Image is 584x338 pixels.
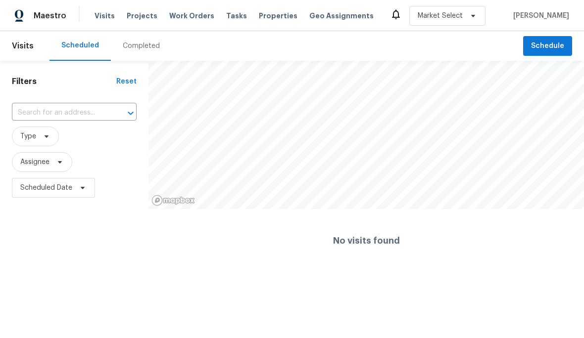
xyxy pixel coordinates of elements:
span: Properties [259,11,297,21]
span: Visits [95,11,115,21]
canvas: Map [148,61,584,209]
span: Visits [12,35,34,57]
input: Search for an address... [12,105,109,121]
span: Scheduled Date [20,183,72,193]
a: Mapbox homepage [151,195,195,206]
button: Schedule [523,36,572,56]
span: Market Select [418,11,463,21]
span: Assignee [20,157,49,167]
span: Tasks [226,12,247,19]
h4: No visits found [333,236,400,246]
span: Schedule [531,40,564,52]
div: Scheduled [61,41,99,50]
span: Maestro [34,11,66,21]
button: Open [124,106,138,120]
h1: Filters [12,77,116,86]
div: Completed [123,41,160,51]
span: Geo Assignments [309,11,374,21]
span: Type [20,131,36,141]
span: Work Orders [169,11,214,21]
span: Projects [127,11,157,21]
div: Reset [116,77,137,86]
span: [PERSON_NAME] [509,11,569,21]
